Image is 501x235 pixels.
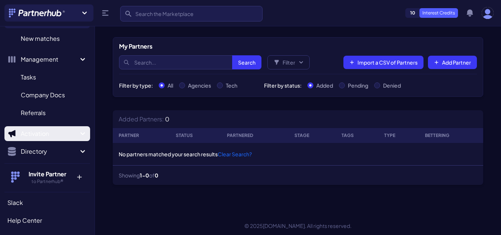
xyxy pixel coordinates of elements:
span: New matches [21,34,60,43]
button: Add Partner [428,56,477,69]
span: Slack [7,198,23,207]
span: 10 [406,9,420,17]
a: Help Center [4,213,90,228]
label: Pending [348,82,368,89]
span: Management [21,55,78,64]
label: Tech [226,82,237,89]
label: Denied [383,82,401,89]
span: 0 [155,172,158,179]
a: Tasks [4,70,90,85]
a: Import a CSV of Partners [343,56,423,69]
p: + [71,170,87,182]
p: © 2025 . All rights reserved. [95,222,501,229]
th: Partnered [221,128,289,143]
span: Tasks [21,73,36,82]
th: Bettering [419,128,483,143]
input: Search the Marketplace [120,6,263,22]
a: Referrals [4,105,90,120]
button: Search [232,55,261,69]
span: Referrals [21,108,46,117]
span: Showing of [119,172,158,179]
th: No partners matched your search results [113,143,483,166]
button: Directory [4,144,90,159]
a: Clear Search? [218,151,252,157]
a: Company Docs [4,88,90,102]
span: Company Docs [21,91,65,99]
label: Agencies [188,82,211,89]
button: Filter [267,55,310,69]
span: Directory [21,147,78,156]
button: Management [4,52,90,67]
span: Help Center [7,216,42,225]
a: [DOMAIN_NAME] [263,222,305,229]
label: All [168,82,173,89]
div: Filter by type: [119,82,153,89]
a: Slack [4,195,90,210]
span: 0 [165,115,169,123]
button: Invite Partner to Partnerhub® + [4,163,90,190]
span: Added Partners: [119,115,164,123]
h5: My Partners [119,42,152,51]
button: Activation [4,126,90,141]
th: Tags [336,128,378,143]
h4: Invite Partner [23,170,71,179]
div: Filter by status: [264,82,301,89]
img: user photo [482,7,494,19]
a: 10Interest Credits [405,8,458,18]
h5: to Partnerhub® [23,179,71,185]
th: Partner [113,128,170,143]
a: New matches [4,31,90,46]
span: Activation [21,129,78,138]
img: Partnerhub® Logo [9,9,66,17]
th: Type [378,128,419,143]
th: Status [170,128,221,143]
span: 1-0 [140,172,149,179]
p: Interest Credits [419,8,458,18]
nav: Table navigation [113,166,483,185]
label: Added [316,82,333,89]
th: Stage [289,128,336,143]
input: Search... [119,55,261,69]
